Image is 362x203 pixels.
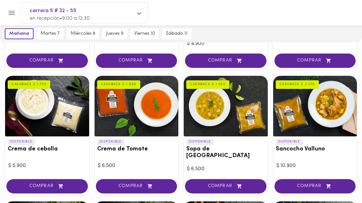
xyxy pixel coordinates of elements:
[96,179,177,193] button: COMPRAR
[325,166,356,197] iframe: Messagebird Livechat Widget
[193,58,258,63] span: COMPRAR
[104,58,169,63] span: COMPRAR
[97,139,124,145] p: DISPONIBLE
[41,31,60,37] span: martes 7
[184,76,268,136] div: Sopa de Mondongo
[186,139,213,145] p: DISPONIBLE
[6,179,88,193] button: COMPRAR
[166,31,188,37] span: sábado 11
[276,139,303,145] p: DISPONIBLE
[14,58,80,63] span: COMPRAR
[8,80,50,89] div: CASHBACK $ 1.770
[14,184,80,189] span: COMPRAR
[274,54,356,68] button: COMPRAR
[276,80,319,89] div: CASHBACK $ 3.270
[67,28,99,39] button: miércoles 8
[276,162,354,170] div: $ 10.900
[37,28,64,39] button: martes 7
[5,28,34,39] button: mañana
[187,165,265,173] div: $ 6.500
[96,54,177,68] button: COMPRAR
[5,76,89,136] div: Crema de cebolla
[273,76,357,136] div: Sancocho Valluno
[276,146,355,153] h3: Sancocho Valluno
[134,31,155,37] span: viernes 10
[130,28,159,39] button: viernes 10
[8,162,86,170] div: $ 5.900
[9,31,29,37] span: mañana
[162,28,191,39] button: sábado 11
[186,80,229,89] div: CASHBACK $ 1.950
[282,184,348,189] span: COMPRAR
[274,179,356,193] button: COMPRAR
[187,40,265,47] div: $ 4.900
[71,31,95,37] span: miércoles 8
[104,184,169,189] span: COMPRAR
[98,162,175,170] div: $ 6.500
[185,54,266,68] button: COMPRAR
[97,80,140,89] div: CASHBACK $ 1.950
[186,146,265,159] h3: Sopa de [GEOGRAPHIC_DATA]
[106,31,123,37] span: jueves 9
[185,179,266,193] button: COMPRAR
[102,28,127,39] button: jueves 9
[8,139,35,145] p: DISPONIBLE
[6,54,88,68] button: COMPRAR
[30,16,90,21] span: en recepción • 9:00 a 12:30
[193,184,258,189] span: COMPRAR
[95,76,179,136] div: Crema de Tomate
[4,5,19,21] button: Menu
[30,7,133,15] span: carrera 5 # 32 - 55
[8,146,87,153] h3: Crema de cebolla
[282,58,348,63] span: COMPRAR
[97,146,176,153] h3: Crema de Tomate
